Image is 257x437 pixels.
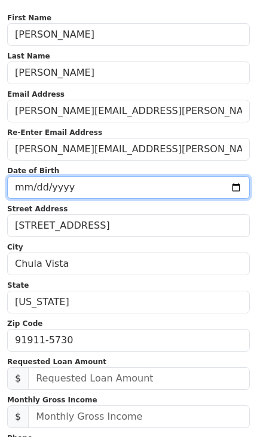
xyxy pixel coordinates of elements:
[7,90,65,99] strong: Email Address
[7,23,250,46] input: First Name
[7,100,250,122] input: Email Address
[7,205,68,213] strong: Street Address
[28,405,250,428] input: Monthly Gross Income
[7,214,250,237] input: Street Address
[7,167,59,175] strong: Date of Birth
[7,329,250,352] input: Zip Code
[7,61,250,84] input: Last Name
[7,52,50,60] strong: Last Name
[7,128,102,137] strong: Re-Enter Email Address
[7,243,23,251] strong: City
[7,405,29,428] span: $
[7,367,29,390] span: $
[7,395,250,405] p: Monthly Gross Income
[7,253,250,275] input: City
[7,319,42,328] strong: Zip Code
[7,281,29,290] strong: State
[7,358,106,366] strong: Requested Loan Amount
[7,14,51,22] strong: First Name
[28,367,250,390] input: Requested Loan Amount
[7,138,250,161] input: Re-Enter Email Address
